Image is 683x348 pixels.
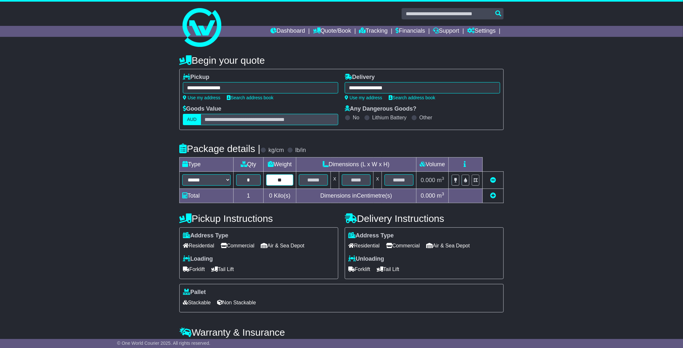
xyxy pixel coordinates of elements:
sup: 3 [442,191,444,196]
a: Tracking [359,26,388,37]
label: Unloading [348,256,384,263]
a: Add new item [490,192,496,199]
td: 1 [234,189,264,203]
span: Air & Sea Depot [261,241,305,251]
span: 0.000 [421,177,435,183]
label: AUD [183,114,201,125]
label: Any Dangerous Goods? [345,105,416,113]
a: Support [433,26,459,37]
label: Delivery [345,74,375,81]
span: Commercial [221,241,254,251]
span: 0 [269,192,272,199]
span: Forklift [183,264,205,274]
h4: Package details | [179,143,260,154]
span: Forklift [348,264,370,274]
td: x [331,172,339,189]
span: 0.000 [421,192,435,199]
span: © One World Courier 2025. All rights reserved. [117,341,210,346]
label: Goods Value [183,105,221,113]
td: Weight [264,158,296,172]
h4: Delivery Instructions [345,213,504,224]
label: kg/cm [268,147,284,154]
h4: Begin your quote [179,55,504,66]
h4: Pickup Instructions [179,213,338,224]
h4: Warranty & Insurance [179,327,504,338]
a: Quote/Book [313,26,351,37]
td: Total [180,189,234,203]
td: Qty [234,158,264,172]
span: Residential [348,241,380,251]
label: Lithium Battery [372,114,407,121]
label: Loading [183,256,213,263]
span: m [437,192,444,199]
label: lb/in [295,147,306,154]
label: Pickup [183,74,209,81]
a: Use my address [345,95,382,100]
label: Pallet [183,289,206,296]
a: Settings [467,26,496,37]
label: Other [419,114,432,121]
td: Dimensions (L x W x H) [296,158,416,172]
a: Search address book [389,95,435,100]
span: Tail Lift [377,264,399,274]
a: Financials [396,26,425,37]
label: No [353,114,359,121]
td: Dimensions in Centimetre(s) [296,189,416,203]
a: Use my address [183,95,220,100]
span: Stackable [183,298,211,308]
span: Tail Lift [211,264,234,274]
span: Non Stackable [217,298,256,308]
span: m [437,177,444,183]
td: Kilo(s) [264,189,296,203]
a: Remove this item [490,177,496,183]
sup: 3 [442,176,444,181]
span: Residential [183,241,214,251]
td: Type [180,158,234,172]
span: Commercial [386,241,420,251]
a: Dashboard [270,26,305,37]
label: Address Type [348,232,394,239]
td: Volume [416,158,448,172]
a: Search address book [227,95,273,100]
td: x [373,172,382,189]
label: Address Type [183,232,228,239]
span: Air & Sea Depot [426,241,470,251]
